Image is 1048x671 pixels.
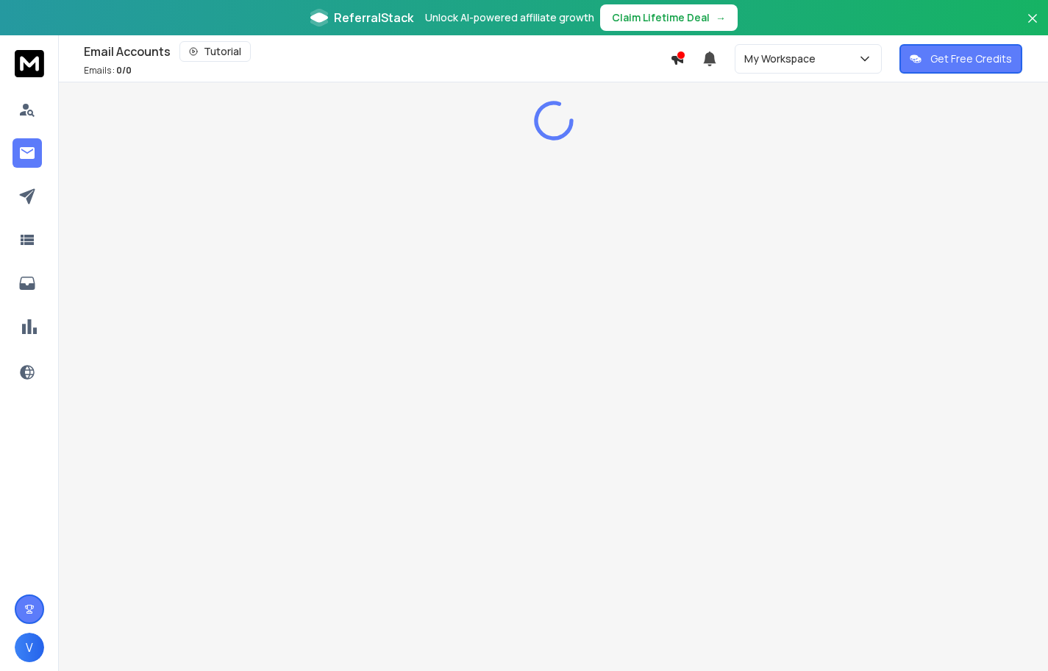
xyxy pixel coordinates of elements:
span: ReferralStack [334,9,413,26]
button: Tutorial [179,41,251,62]
p: Unlock AI-powered affiliate growth [425,10,594,25]
p: Get Free Credits [930,52,1012,66]
button: Close banner [1023,9,1042,44]
button: Claim Lifetime Deal→ [600,4,738,31]
p: My Workspace [744,52,821,66]
span: → [716,10,726,25]
div: Email Accounts [84,41,670,62]
p: Emails : [84,65,132,77]
button: Get Free Credits [899,44,1022,74]
button: V [15,633,44,662]
span: 0 / 0 [116,64,132,77]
